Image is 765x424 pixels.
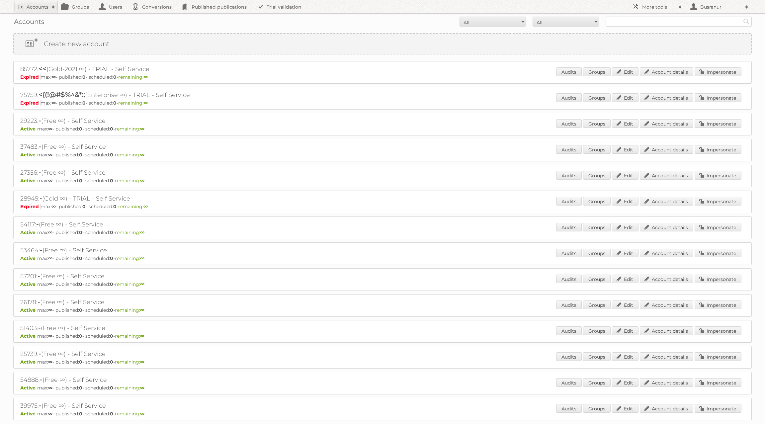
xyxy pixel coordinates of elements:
[583,249,611,257] a: Groups
[140,307,144,313] strong: ∞
[583,145,611,154] a: Groups
[612,378,638,387] a: Edit
[38,324,41,332] span: -
[583,404,611,413] a: Groups
[118,204,148,210] span: remaining:
[642,4,675,10] h2: More tools
[115,281,144,287] span: remaining:
[113,74,117,80] strong: 0
[640,171,693,180] a: Account details
[20,152,37,158] span: Active
[113,204,117,210] strong: 0
[39,401,42,409] span: -
[115,385,144,391] span: remaining:
[695,197,741,206] a: Impersonate
[612,249,638,257] a: Edit
[48,255,52,261] strong: ∞
[20,411,745,417] p: max: - published: - scheduled: -
[640,300,693,309] a: Account details
[115,307,144,313] span: remaining:
[51,100,56,106] strong: ∞
[20,255,37,261] span: Active
[110,359,113,365] strong: 0
[20,142,253,151] h2: 37483: (Free ∞) - Self Service
[583,275,611,283] a: Groups
[556,378,582,387] a: Audits
[612,300,638,309] a: Edit
[556,67,582,76] a: Audits
[583,171,611,180] a: Groups
[20,91,253,99] h2: 75759: (Enterprise ∞) - TRIAL - Self Service
[556,249,582,257] a: Audits
[39,65,46,73] span: <<
[695,67,741,76] a: Impersonate
[27,4,48,10] h2: Accounts
[556,275,582,283] a: Audits
[14,34,751,54] a: Create new account
[39,350,41,358] span: -
[48,385,52,391] strong: ∞
[640,93,693,102] a: Account details
[612,275,638,283] a: Edit
[556,197,582,206] a: Audits
[110,178,113,184] strong: 0
[583,352,611,361] a: Groups
[79,411,82,417] strong: 0
[115,411,144,417] span: remaining:
[79,255,82,261] strong: 0
[583,93,611,102] a: Groups
[20,281,745,287] p: max: - published: - scheduled: -
[51,204,56,210] strong: ∞
[79,152,82,158] strong: 0
[20,74,745,80] p: max: - published: - scheduled: -
[115,152,144,158] span: remaining:
[20,272,253,281] h2: 57201: (Free ∞) - Self Service
[82,204,86,210] strong: 0
[20,100,745,106] p: max: - published: - scheduled: -
[115,359,144,365] span: remaining:
[556,119,582,128] a: Audits
[20,74,41,80] span: Expired
[556,352,582,361] a: Audits
[110,307,113,313] strong: 0
[110,255,113,261] strong: 0
[556,223,582,231] a: Audits
[140,411,144,417] strong: ∞
[140,281,144,287] strong: ∞
[20,220,253,229] h2: 54117: (Free ∞) - Self Service
[583,378,611,387] a: Groups
[20,298,253,306] h2: 26178: (Free ∞) - Self Service
[140,333,144,339] strong: ∞
[556,326,582,335] a: Audits
[612,223,638,231] a: Edit
[695,275,741,283] a: Impersonate
[640,249,693,257] a: Account details
[140,229,144,235] strong: ∞
[20,204,745,210] p: max: - published: - scheduled: -
[612,352,638,361] a: Edit
[20,229,37,235] span: Active
[612,93,638,102] a: Edit
[110,126,113,132] strong: 0
[20,385,745,391] p: max: - published: - scheduled: -
[140,152,144,158] strong: ∞
[110,385,113,391] strong: 0
[140,359,144,365] strong: ∞
[640,404,693,413] a: Account details
[20,204,41,210] span: Expired
[640,223,693,231] a: Account details
[556,300,582,309] a: Audits
[110,411,113,417] strong: 0
[612,145,638,154] a: Edit
[20,65,253,73] h2: 85772: (Gold-2021 ∞) - TRIAL - Self Service
[110,229,113,235] strong: 0
[640,145,693,154] a: Account details
[556,404,582,413] a: Audits
[20,152,745,158] p: max: - published: - scheduled: -
[118,100,148,106] span: remaining:
[640,275,693,283] a: Account details
[20,126,37,132] span: Active
[20,359,37,365] span: Active
[612,67,638,76] a: Edit
[741,17,751,27] input: Search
